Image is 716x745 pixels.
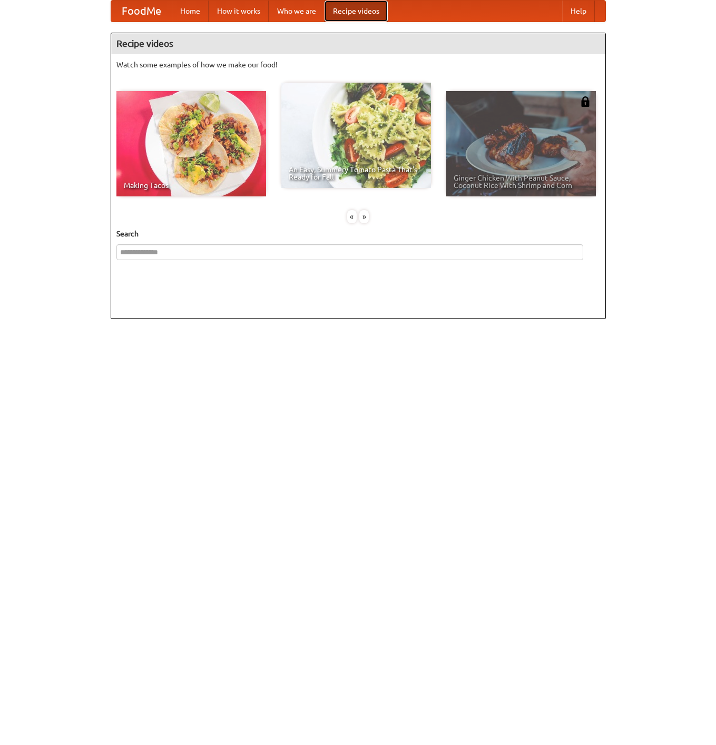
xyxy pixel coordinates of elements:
a: How it works [209,1,269,22]
a: Making Tacos [116,91,266,196]
p: Watch some examples of how we make our food! [116,59,600,70]
div: » [359,210,369,223]
a: Recipe videos [325,1,388,22]
a: An Easy, Summery Tomato Pasta That's Ready for Fall [281,83,431,188]
a: Help [562,1,595,22]
span: Making Tacos [124,182,259,189]
h4: Recipe videos [111,33,605,54]
a: FoodMe [111,1,172,22]
a: Who we are [269,1,325,22]
span: An Easy, Summery Tomato Pasta That's Ready for Fall [289,166,424,181]
img: 483408.png [580,96,591,107]
a: Home [172,1,209,22]
div: « [347,210,357,223]
h5: Search [116,229,600,239]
